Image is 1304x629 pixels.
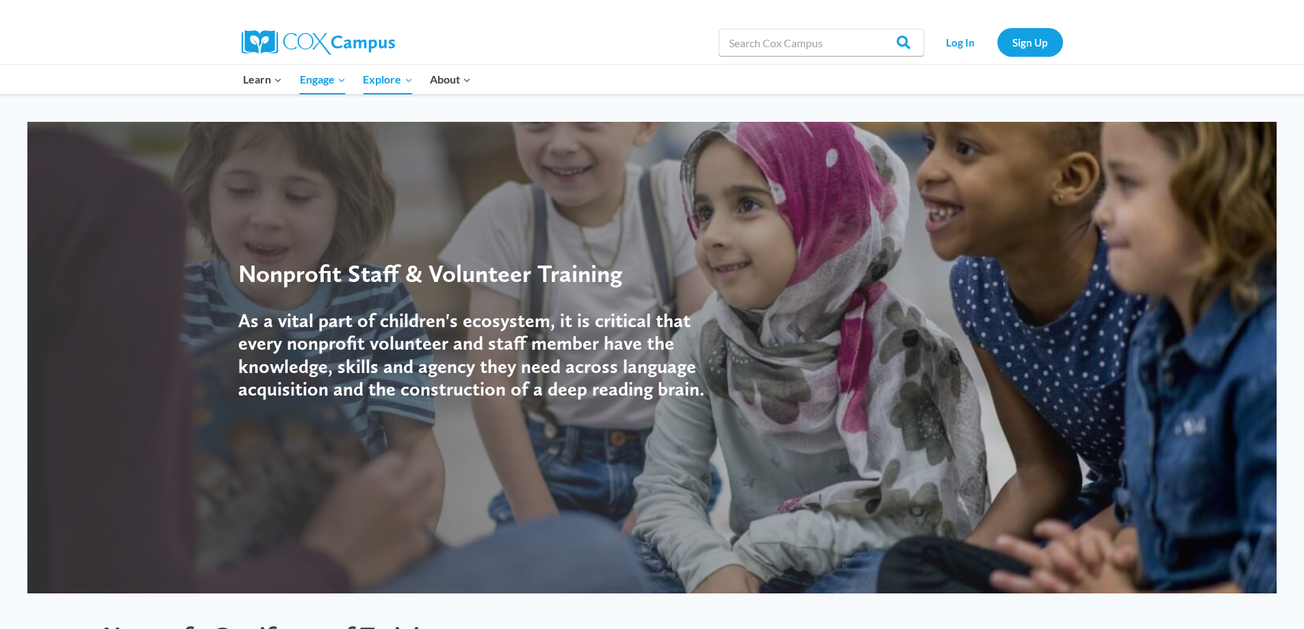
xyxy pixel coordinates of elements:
[931,28,990,56] a: Log In
[235,65,480,94] nav: Primary Navigation
[931,28,1063,56] nav: Secondary Navigation
[242,30,395,55] img: Cox Campus
[243,70,282,88] span: Learn
[300,70,346,88] span: Engage
[719,29,924,56] input: Search Cox Campus
[997,28,1063,56] a: Sign Up
[238,259,724,288] div: Nonprofit Staff & Volunteer Training
[430,70,471,88] span: About
[363,70,412,88] span: Explore
[238,309,724,401] h4: As a vital part of children's ecosystem, it is critical that every nonprofit volunteer and staff ...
